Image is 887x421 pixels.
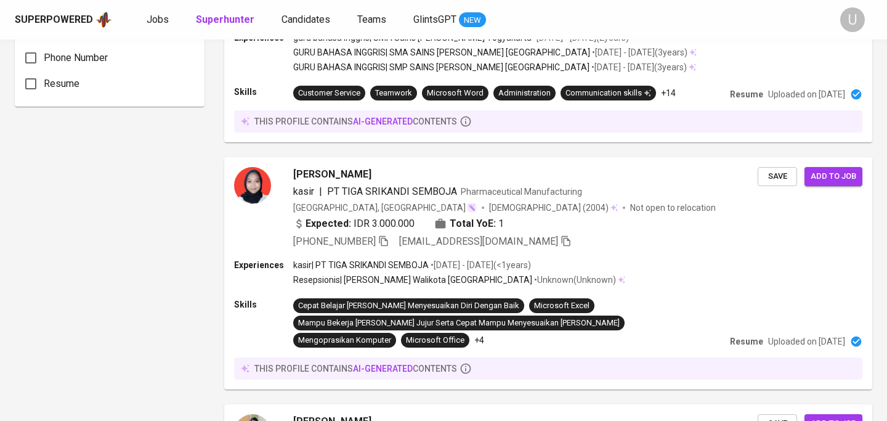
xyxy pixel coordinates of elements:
span: [PHONE_NUMBER] [293,235,376,247]
span: PT TIGA SRIKANDI SEMBOJA [327,186,457,197]
b: Superhunter [196,14,254,25]
span: Teams [357,14,386,25]
span: [PERSON_NAME] [293,167,371,182]
button: Add to job [804,167,862,186]
a: Superpoweredapp logo [15,10,112,29]
div: Communication skills [565,88,651,99]
img: app logo [95,10,112,29]
p: Resepsionis | [PERSON_NAME] Walikota [GEOGRAPHIC_DATA] [293,274,532,286]
b: Total YoE: [450,216,496,231]
div: Microsoft Office [406,335,464,346]
a: Jobs [147,12,171,28]
p: GURU BAHASA INGGRIS | SMA SAINS [PERSON_NAME] [GEOGRAPHIC_DATA] [293,46,590,59]
p: • [DATE] - [DATE] ( 3 years ) [589,61,687,73]
div: Customer Service [298,88,360,99]
span: | [319,184,322,199]
img: 40f2d1be1532f15b510653b81a5afe97.jpeg [234,167,271,204]
span: Jobs [147,14,169,25]
p: Not open to relocation [630,202,716,214]
div: Mampu Bekerja [PERSON_NAME] Jujur Serta Cepat Mampu Menyesuaikan [PERSON_NAME] [298,317,620,329]
span: Pharmaceutical Manufacturing [461,187,582,197]
p: • [DATE] - [DATE] ( <1 years ) [429,259,531,271]
p: Resume [730,88,763,100]
span: [DEMOGRAPHIC_DATA] [489,202,583,214]
div: [GEOGRAPHIC_DATA], [GEOGRAPHIC_DATA] [293,202,477,214]
p: kasir | PT TIGA SRIKANDI SEMBOJA [293,259,429,271]
span: kasir [293,186,314,197]
p: Skills [234,298,293,311]
span: GlintsGPT [413,14,456,25]
span: Save [764,170,791,184]
a: Candidates [281,12,333,28]
p: GURU BAHASA INGGRIS | SMP SAINS [PERSON_NAME] [GEOGRAPHIC_DATA] [293,61,589,73]
span: Resume [44,76,79,91]
span: Candidates [281,14,330,25]
p: this profile contains contents [254,362,457,375]
p: Experiences [234,259,293,271]
div: Microsoft Word [427,88,484,99]
div: (2004) [489,202,618,214]
div: Cepat Belajar [PERSON_NAME] Menyesuaikan Diri Dengan Baik [298,300,519,312]
div: Teamwork [375,88,412,99]
div: Administration [498,88,551,99]
span: [EMAIL_ADDRESS][DOMAIN_NAME] [399,235,558,247]
p: +4 [474,334,484,346]
a: [PERSON_NAME]kasir|PT TIGA SRIKANDI SEMBOJAPharmaceutical Manufacturing[GEOGRAPHIC_DATA], [GEOGRA... [224,157,872,390]
p: • Unknown ( Unknown ) [532,274,616,286]
span: 1 [498,216,504,231]
button: Save [758,167,797,186]
p: +14 [661,87,676,99]
div: Superpowered [15,13,93,27]
p: • [DATE] - [DATE] ( 3 years ) [590,46,687,59]
span: NEW [459,14,486,27]
span: AI-generated [353,116,413,126]
div: Microsoft Excel [534,300,589,312]
div: U [840,7,865,32]
p: this profile contains contents [254,115,457,128]
p: Skills [234,86,293,98]
p: Uploaded on [DATE] [768,335,845,348]
span: AI-generated [353,364,413,374]
div: Mengoprasikan Komputer [298,335,391,346]
p: Resume [730,335,763,348]
p: Uploaded on [DATE] [768,88,845,100]
a: GlintsGPT NEW [413,12,486,28]
span: Phone Number [44,51,108,65]
img: magic_wand.svg [467,203,477,213]
b: Expected: [306,216,351,231]
div: IDR 3.000.000 [293,216,415,231]
a: Superhunter [196,12,257,28]
span: Add to job [811,170,856,184]
a: Teams [357,12,389,28]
